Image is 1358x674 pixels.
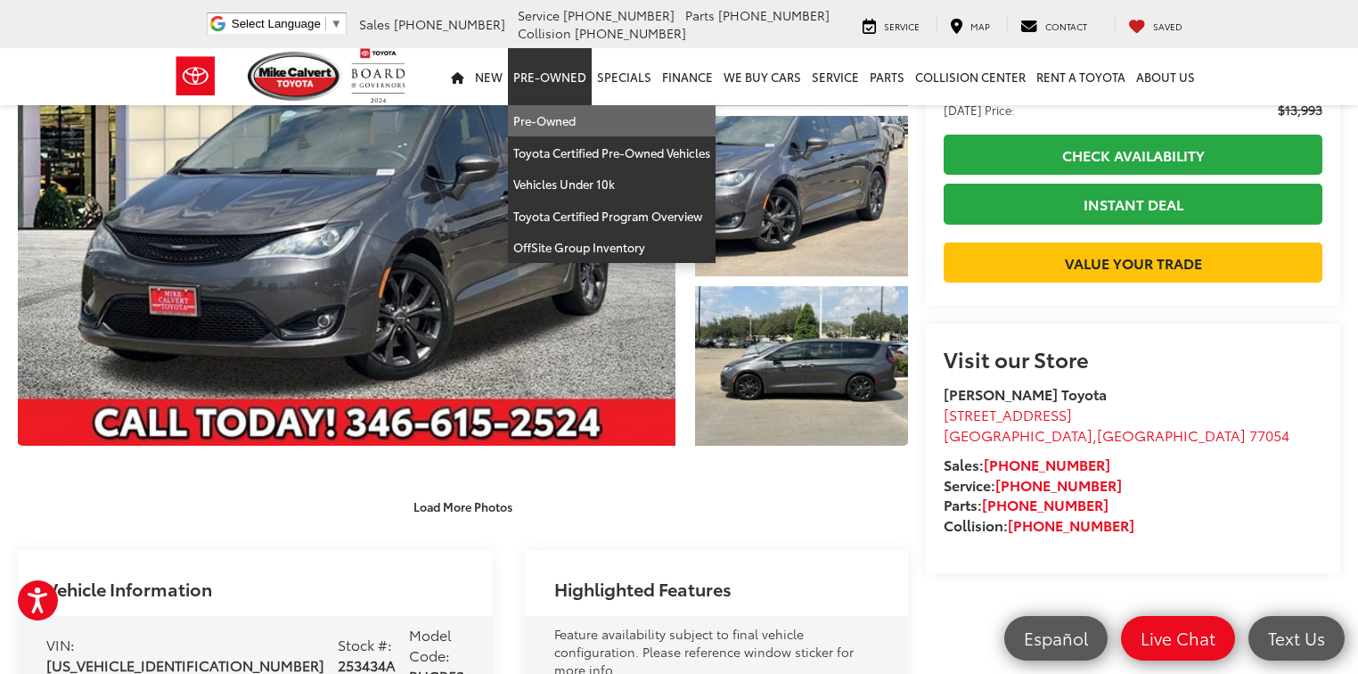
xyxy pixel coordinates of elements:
span: , [944,424,1289,445]
a: Map [937,16,1003,34]
img: Toyota [162,47,229,105]
span: Collision [518,24,571,42]
span: [PHONE_NUMBER] [718,6,830,24]
button: Load More Photos [401,491,525,522]
a: Parts [864,48,910,105]
span: [GEOGRAPHIC_DATA] [1097,424,1246,445]
strong: Parts: [944,494,1108,514]
span: Text Us [1259,627,1334,649]
a: Instant Deal [944,184,1322,224]
a: Vehicles Under 10k [508,168,716,201]
a: Select Language​ [232,17,342,30]
strong: [PERSON_NAME] Toyota [944,383,1107,404]
a: Finance [657,48,718,105]
span: Stock #: [338,634,392,654]
span: [GEOGRAPHIC_DATA] [944,424,1092,445]
a: [STREET_ADDRESS] [GEOGRAPHIC_DATA],[GEOGRAPHIC_DATA] 77054 [944,404,1289,445]
span: [PHONE_NUMBER] [394,15,505,33]
span: Service [518,6,560,24]
span: Live Chat [1132,627,1224,649]
a: Service [849,16,933,34]
span: [STREET_ADDRESS] [944,404,1072,424]
a: About Us [1131,48,1200,105]
h2: Vehicle Information [46,579,212,598]
span: 77054 [1249,424,1289,445]
a: Pre-Owned [508,105,716,137]
a: Español [1004,616,1108,661]
strong: Sales: [944,454,1110,474]
strong: Collision: [944,514,1134,535]
img: 2019 Chrysler Pacifica Touring Plus [692,114,910,277]
a: Home [446,48,470,105]
span: Select Language [232,17,321,30]
a: WE BUY CARS [718,48,806,105]
a: [PHONE_NUMBER] [984,454,1110,474]
a: Contact [1007,16,1100,34]
span: Service [884,20,920,33]
h2: Visit our Store [944,347,1322,370]
a: [PHONE_NUMBER] [995,474,1122,495]
span: VIN: [46,634,75,654]
a: [PHONE_NUMBER] [1008,514,1134,535]
a: Expand Photo 3 [695,286,908,446]
a: Toyota Certified Program Overview [508,201,716,233]
span: ▼ [331,17,342,30]
span: [PHONE_NUMBER] [575,24,686,42]
a: Value Your Trade [944,242,1322,283]
a: Pre-Owned [508,48,592,105]
a: Text Us [1248,616,1345,661]
span: $13,993 [1278,101,1322,119]
strong: Service: [944,474,1122,495]
a: Service [806,48,864,105]
a: Expand Photo 2 [695,116,908,275]
a: My Saved Vehicles [1115,16,1196,34]
span: Parts [685,6,715,24]
span: Sales [359,15,390,33]
a: [PHONE_NUMBER] [982,494,1108,514]
h2: Highlighted Features [554,579,732,598]
a: Check Availability [944,135,1322,175]
span: Saved [1153,20,1182,33]
a: Toyota Certified Pre-Owned Vehicles [508,137,716,169]
a: Specials [592,48,657,105]
span: [DATE] Price: [944,101,1015,119]
a: OffSite Group Inventory [508,232,716,263]
span: ​ [325,17,326,30]
a: Collision Center [910,48,1031,105]
a: Rent a Toyota [1031,48,1131,105]
span: Map [970,20,990,33]
span: Contact [1045,20,1087,33]
span: [PHONE_NUMBER] [563,6,675,24]
a: Live Chat [1121,616,1235,661]
span: Model Code: [409,624,452,665]
a: New [470,48,508,105]
span: Español [1015,627,1097,649]
img: 2019 Chrysler Pacifica Touring Plus [692,284,910,448]
img: Mike Calvert Toyota [248,52,342,101]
